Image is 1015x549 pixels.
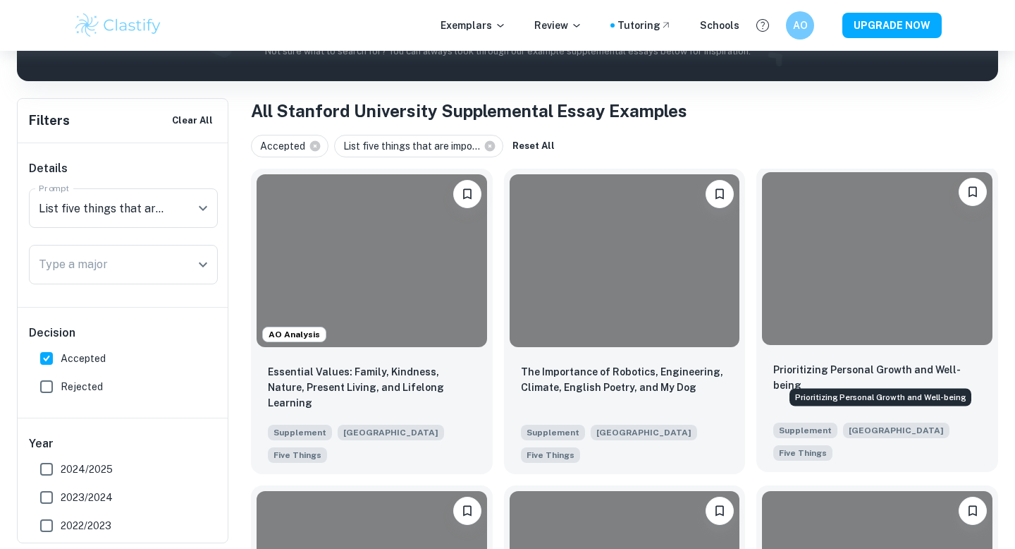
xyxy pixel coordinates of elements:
p: The Importance of Robotics, Engineering, Climate, English Poetry, and My Dog [521,364,729,395]
span: Rejected [61,379,103,394]
div: List five things that are impo... [334,135,503,157]
a: AO AnalysisBookmarkEssential Values: Family, Kindness, Nature, Present Living, and Lifelong Learn... [251,169,493,474]
button: Help and Feedback [751,13,775,37]
button: Bookmark [706,497,734,525]
span: 2022/2023 [61,518,111,533]
span: List five things that are impo... [343,138,486,154]
img: Clastify logo [73,11,163,40]
a: Tutoring [617,18,672,33]
h6: Decision [29,325,218,342]
a: BookmarkPrioritizing Personal Growth and Well-beingSupplement[GEOGRAPHIC_DATA]List five things th... [756,169,998,474]
p: Essential Values: Family, Kindness, Nature, Present Living, and Lifelong Learning [268,364,476,411]
span: [GEOGRAPHIC_DATA] [338,425,444,440]
p: Not sure what to search for? You can always look through our example supplemental essays below fo... [28,44,987,59]
span: List five things that are important to you. [773,444,832,461]
span: 2024/2025 [61,461,113,477]
span: Five Things [527,449,574,461]
div: Accepted [251,135,328,157]
button: UPGRADE NOW [842,13,942,38]
span: Supplement [268,425,332,440]
h6: AO [792,18,808,33]
h6: Year [29,435,218,452]
button: Reset All [509,135,558,157]
a: Schools [700,18,739,33]
h6: Details [29,160,218,177]
span: Five Things [779,447,827,459]
button: Bookmark [706,180,734,208]
span: 2023/2024 [61,490,113,505]
p: Review [534,18,582,33]
button: Bookmark [959,178,987,206]
a: BookmarkThe Importance of Robotics, Engineering, Climate, English Poetry, and My DogSupplement[GE... [504,169,746,474]
span: List five things that are important to you. [268,446,327,463]
button: Open [193,198,213,218]
span: Five Things [273,449,321,461]
span: List five things that are important to you. [521,446,580,463]
p: Prioritizing Personal Growth and Well-being [773,362,981,393]
span: Accepted [260,138,312,154]
span: Supplement [521,425,585,440]
button: Open [193,255,213,274]
h1: All Stanford University Supplemental Essay Examples [251,98,998,123]
button: Bookmark [959,497,987,525]
button: Clear All [168,110,216,131]
div: Prioritizing Personal Growth and Well-being [789,389,971,406]
h6: Filters [29,111,70,131]
label: Prompt [39,182,70,194]
button: Bookmark [453,180,481,208]
span: [GEOGRAPHIC_DATA] [843,423,949,438]
span: AO Analysis [263,328,326,341]
span: Supplement [773,423,837,438]
span: Accepted [61,351,106,366]
p: Exemplars [441,18,506,33]
button: AO [786,11,814,40]
button: Bookmark [453,497,481,525]
span: [GEOGRAPHIC_DATA] [591,425,697,440]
